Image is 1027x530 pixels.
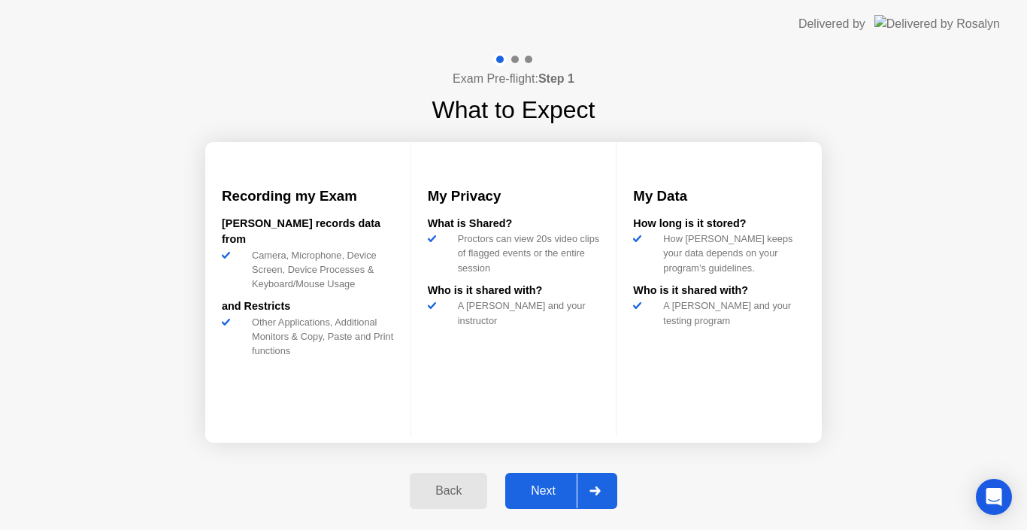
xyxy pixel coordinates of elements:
div: How long is it stored? [633,216,805,232]
div: What is Shared? [428,216,600,232]
div: Proctors can view 20s video clips of flagged events or the entire session [452,232,600,275]
div: A [PERSON_NAME] and your instructor [452,298,600,327]
div: Who is it shared with? [428,283,600,299]
button: Back [410,473,487,509]
div: How [PERSON_NAME] keeps your data depends on your program’s guidelines. [657,232,805,275]
h3: My Privacy [428,186,600,207]
div: Who is it shared with? [633,283,805,299]
div: A [PERSON_NAME] and your testing program [657,298,805,327]
div: Open Intercom Messenger [976,479,1012,515]
img: Delivered by Rosalyn [874,15,1000,32]
h4: Exam Pre-flight: [453,70,574,88]
button: Next [505,473,617,509]
h1: What to Expect [432,92,595,128]
h3: Recording my Exam [222,186,394,207]
div: Back [414,484,483,498]
div: Delivered by [798,15,865,33]
b: Step 1 [538,72,574,85]
h3: My Data [633,186,805,207]
div: [PERSON_NAME] records data from [222,216,394,248]
div: Next [510,484,577,498]
div: Camera, Microphone, Device Screen, Device Processes & Keyboard/Mouse Usage [246,248,394,292]
div: Other Applications, Additional Monitors & Copy, Paste and Print functions [246,315,394,359]
div: and Restricts [222,298,394,315]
